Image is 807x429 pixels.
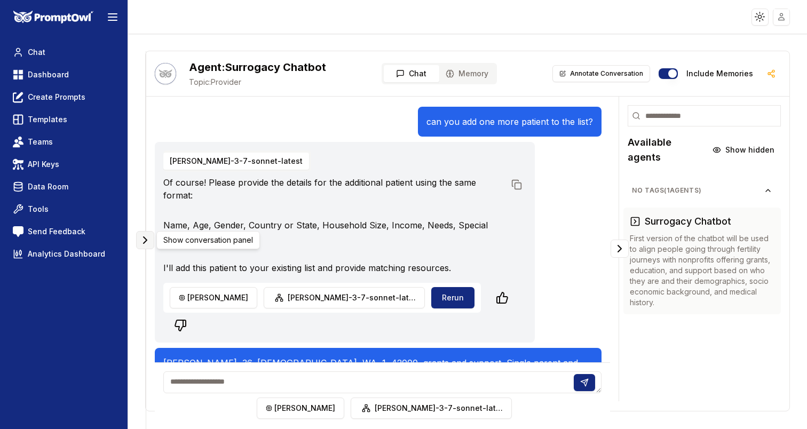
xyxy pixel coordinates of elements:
[9,244,119,264] a: Analytics Dashboard
[163,219,505,244] p: Name, Age, Gender, Country or State, Household Size, Income, Needs, Special Criteria
[645,214,731,229] h3: Surrogacy Chatbot
[9,222,119,241] a: Send Feedback
[632,186,764,195] span: No Tags ( 1 agents)
[630,233,774,308] p: First version of the chatbot will be used to align people going through fertility journeys with n...
[409,68,426,79] span: Chat
[774,9,789,25] img: placeholder-user.jpg
[170,287,257,308] button: [PERSON_NAME]
[163,235,253,245] p: Show conversation panel
[686,70,753,77] label: Include memories in the messages below
[9,200,119,219] a: Tools
[189,60,326,75] h2: Surrogacy Chatbot
[552,65,650,82] button: Annotate Conversation
[458,68,488,79] span: Memory
[257,398,344,419] button: [PERSON_NAME]
[623,182,781,199] button: No Tags(1agents)
[659,68,678,79] button: Include memories in the messages below
[28,47,45,58] span: Chat
[725,145,774,155] span: Show hidden
[28,181,68,192] span: Data Room
[9,155,119,174] a: API Keys
[9,65,119,84] a: Dashboard
[351,398,512,419] button: [PERSON_NAME]-3-7-sonnet-latest
[431,287,474,308] button: Rerun
[163,261,505,274] p: I'll add this patient to your existing list and provide matching resources.
[136,231,154,249] button: Expand panel
[28,226,85,237] span: Send Feedback
[155,63,176,84] img: Bot
[9,132,119,152] a: Teams
[28,137,53,147] span: Teams
[628,135,706,165] h2: Available agents
[9,43,119,62] a: Chat
[28,249,105,259] span: Analytics Dashboard
[163,356,593,382] p: [PERSON_NAME], 36, [DEMOGRAPHIC_DATA], WA, 1, 42000, grants and support, Single parent and [MEDIC...
[28,114,67,125] span: Templates
[187,292,248,303] span: [PERSON_NAME]
[28,92,85,102] span: Create Prompts
[28,204,49,215] span: Tools
[274,403,335,414] span: [PERSON_NAME]
[426,115,593,128] p: can you add one more patient to the list?
[288,292,416,303] span: [PERSON_NAME]-3-7-sonnet-latest
[9,88,119,107] a: Create Prompts
[611,240,629,258] button: Collapse panel
[264,287,425,308] button: [PERSON_NAME]-3-7-sonnet-latest
[163,176,505,202] p: Of course! Please provide the details for the additional patient using the same format:
[28,159,59,170] span: API Keys
[13,226,23,237] img: feedback
[13,11,93,24] img: PromptOwl
[163,153,309,170] button: [PERSON_NAME]-3-7-sonnet-latest
[189,77,326,88] span: Provider
[375,403,503,414] span: [PERSON_NAME]-3-7-sonnet-latest
[155,63,176,84] button: Talk with Hootie
[706,141,781,158] button: Show hidden
[9,177,119,196] a: Data Room
[28,69,69,80] span: Dashboard
[9,110,119,129] a: Templates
